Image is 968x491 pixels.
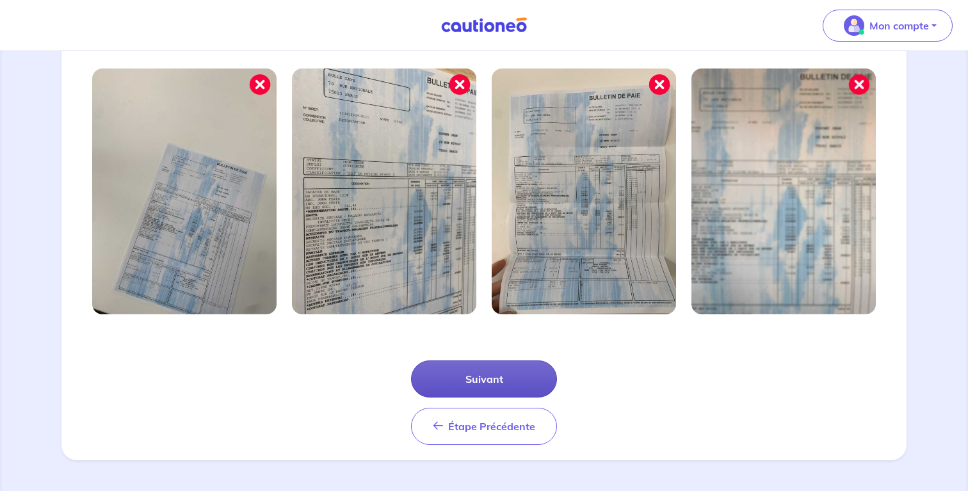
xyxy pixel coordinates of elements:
button: illu_account_valid_menu.svgMon compte [823,10,953,42]
button: Étape Précédente [411,408,557,445]
span: Étape Précédente [448,420,535,433]
img: illu_account_valid_menu.svg [844,15,864,36]
button: Suivant [411,360,557,398]
img: Image mal cadrée 4 [691,68,876,314]
p: Mon compte [869,18,929,33]
img: Image mal cadrée 2 [292,68,476,314]
img: Cautioneo [436,17,532,33]
img: Image mal cadrée 1 [92,68,277,314]
img: Image mal cadrée 3 [492,68,676,314]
